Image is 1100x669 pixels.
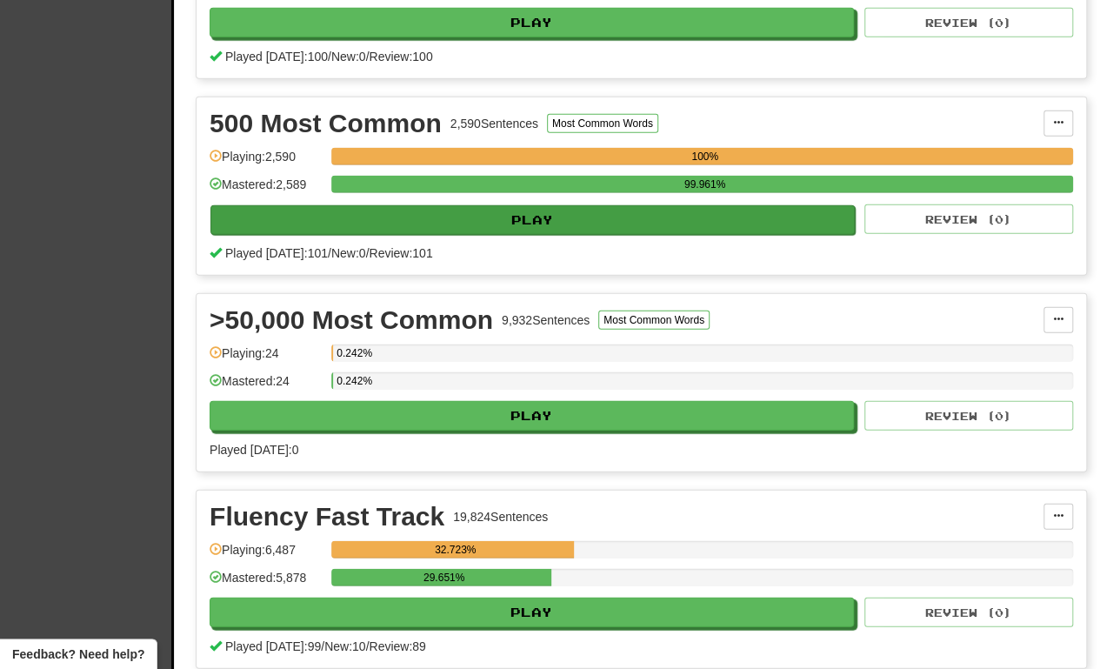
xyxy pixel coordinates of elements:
[331,246,366,260] span: New: 0
[321,639,324,653] span: /
[210,8,854,37] button: Play
[598,311,710,330] button: Most Common Words
[210,148,323,177] div: Playing: 2,590
[210,443,298,457] span: Played [DATE]: 0
[369,639,425,653] span: Review: 89
[337,569,551,586] div: 29.651%
[864,401,1073,431] button: Review (0)
[210,569,323,598] div: Mastered: 5,878
[547,114,658,133] button: Most Common Words
[366,246,370,260] span: /
[369,50,432,64] span: Review: 100
[210,504,444,530] div: Fluency Fast Track
[864,204,1073,234] button: Review (0)
[369,246,432,260] span: Review: 101
[864,8,1073,37] button: Review (0)
[210,541,323,570] div: Playing: 6,487
[324,639,365,653] span: New: 10
[210,307,493,333] div: >50,000 Most Common
[328,246,331,260] span: /
[225,246,328,260] span: Played [DATE]: 101
[225,50,328,64] span: Played [DATE]: 100
[328,50,331,64] span: /
[225,639,321,653] span: Played [DATE]: 99
[502,311,590,329] div: 9,932 Sentences
[210,176,323,204] div: Mastered: 2,589
[337,541,574,559] div: 32.723%
[210,598,854,627] button: Play
[366,639,370,653] span: /
[450,115,538,132] div: 2,590 Sentences
[337,176,1072,193] div: 99.961%
[210,205,855,235] button: Play
[366,50,370,64] span: /
[453,508,548,525] div: 19,824 Sentences
[331,50,366,64] span: New: 0
[210,401,854,431] button: Play
[210,110,442,137] div: 500 Most Common
[210,345,323,373] div: Playing: 24
[210,372,323,401] div: Mastered: 24
[864,598,1073,627] button: Review (0)
[337,148,1073,165] div: 100%
[12,646,144,663] span: Open feedback widget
